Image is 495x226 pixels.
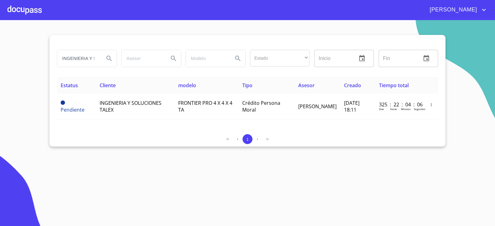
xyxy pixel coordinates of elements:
span: Estatus [61,82,78,89]
input: search [122,50,164,67]
p: Horas [390,107,397,111]
span: Asesor [298,82,315,89]
span: modelo [178,82,196,89]
span: Creado [344,82,361,89]
span: Pendiente [61,100,65,105]
button: account of current user [425,5,488,15]
span: Cliente [100,82,116,89]
span: [PERSON_NAME] [298,103,337,110]
span: Tiempo total [379,82,409,89]
div: ​ [250,50,309,66]
span: 1 [246,137,248,142]
button: Search [230,51,245,66]
span: [PERSON_NAME] [425,5,480,15]
span: FRONTIER PRO 4 X 4 X 4 TA [178,100,232,113]
p: Minutos [401,107,411,111]
input: search [57,50,99,67]
button: 1 [243,134,252,144]
p: 325 : 22 : 04 : 06 [379,101,421,108]
p: Dias [379,107,384,111]
span: Tipo [242,82,252,89]
input: search [186,50,228,67]
span: INGENIERIA Y SOLUCIONES TALEX [100,100,161,113]
p: Segundos [414,107,425,111]
span: [DATE] 18:11 [344,100,359,113]
button: Search [166,51,181,66]
button: Search [102,51,117,66]
span: Pendiente [61,106,84,113]
span: Crédito Persona Moral [242,100,280,113]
